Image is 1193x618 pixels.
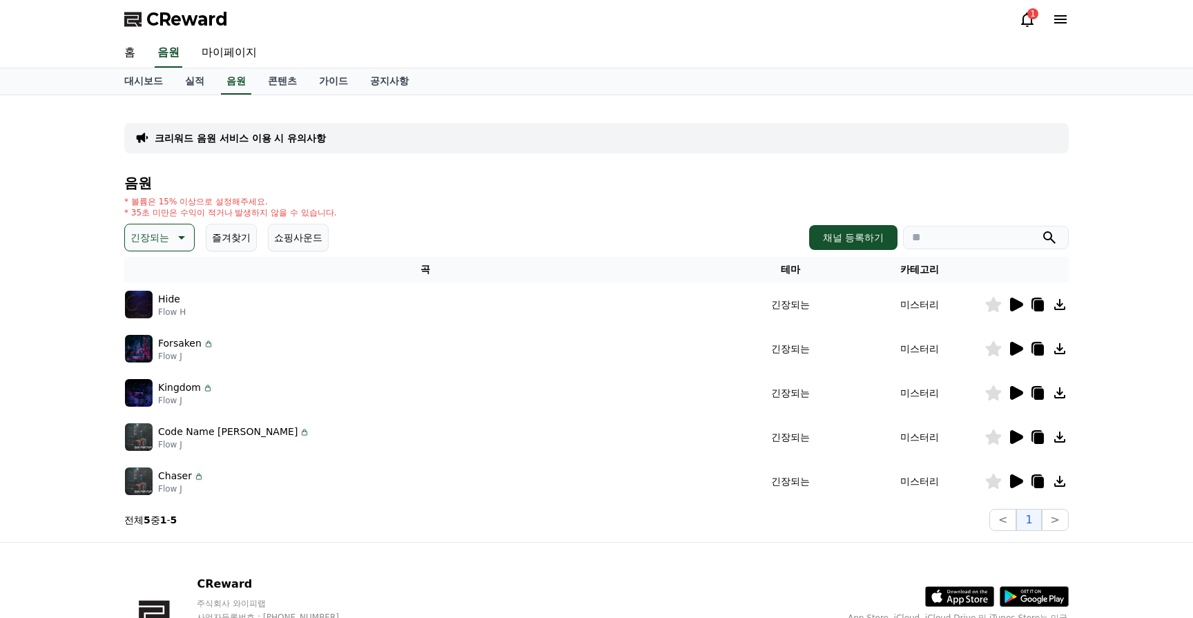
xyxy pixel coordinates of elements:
[124,257,726,282] th: 곡
[221,68,251,95] a: 음원
[197,576,365,592] p: CReward
[158,425,298,439] p: Code Name [PERSON_NAME]
[1027,8,1038,19] div: 1
[146,8,228,30] span: CReward
[158,469,192,483] p: Chaser
[174,68,215,95] a: 실적
[124,175,1069,191] h4: 음원
[1019,11,1036,28] a: 1
[158,336,202,351] p: Forsaken
[158,292,180,307] p: Hide
[855,282,985,327] td: 미스터리
[359,68,420,95] a: 공지사항
[125,291,153,318] img: music
[158,351,214,362] p: Flow J
[113,39,146,68] a: 홈
[124,196,337,207] p: * 볼륨은 15% 이상으로 설정해주세요.
[855,415,985,459] td: 미스터리
[158,380,201,395] p: Kingdom
[158,307,186,318] p: Flow H
[268,224,329,251] button: 쇼핑사운드
[726,282,855,327] td: 긴장되는
[726,257,855,282] th: 테마
[197,598,365,609] p: 주식회사 와이피랩
[160,514,167,525] strong: 1
[308,68,359,95] a: 가이드
[125,335,153,363] img: music
[726,459,855,503] td: 긴장되는
[726,371,855,415] td: 긴장되는
[155,39,182,68] a: 음원
[124,207,337,218] p: * 35초 미만은 수익이 적거나 발생하지 않을 수 있습니다.
[130,228,169,247] p: 긴장되는
[158,439,310,450] p: Flow J
[124,224,195,251] button: 긴장되는
[1016,509,1041,531] button: 1
[158,395,213,406] p: Flow J
[144,514,151,525] strong: 5
[206,224,257,251] button: 즐겨찾기
[855,257,985,282] th: 카테고리
[158,483,204,494] p: Flow J
[125,467,153,495] img: music
[989,509,1016,531] button: <
[124,513,177,527] p: 전체 중 -
[855,459,985,503] td: 미스터리
[191,39,268,68] a: 마이페이지
[125,379,153,407] img: music
[726,327,855,371] td: 긴장되는
[855,371,985,415] td: 미스터리
[257,68,308,95] a: 콘텐츠
[124,8,228,30] a: CReward
[171,514,177,525] strong: 5
[113,68,174,95] a: 대시보드
[125,423,153,451] img: music
[155,131,326,145] a: 크리워드 음원 서비스 이용 시 유의사항
[1042,509,1069,531] button: >
[855,327,985,371] td: 미스터리
[726,415,855,459] td: 긴장되는
[809,225,898,250] button: 채널 등록하기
